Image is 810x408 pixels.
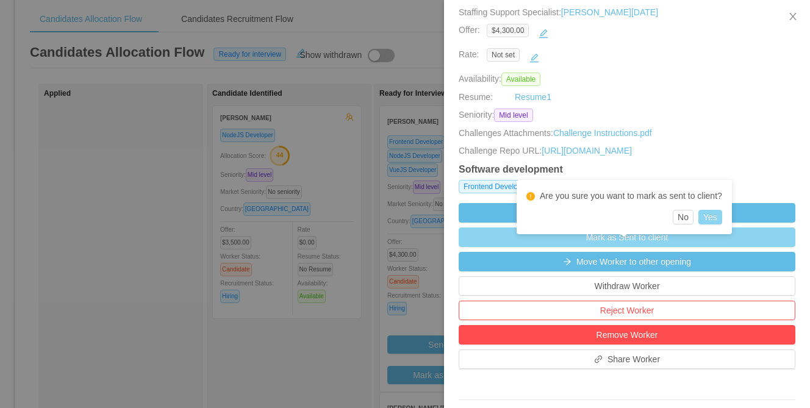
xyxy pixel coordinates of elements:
span: Challenges Attachments: [459,127,553,140]
i: icon: exclamation-circle [526,192,535,201]
a: Resume1 [515,91,551,104]
span: Availability: [459,74,545,84]
a: [PERSON_NAME][DATE] [561,7,658,17]
span: Not set [487,48,520,62]
span: $4,300.00 [487,24,529,37]
button: Remove Worker [459,325,795,345]
span: Staffing Support Specialist: [459,7,658,17]
button: Send to sales [459,203,795,223]
button: Reject Worker [459,301,795,320]
button: icon: edit [525,48,544,68]
button: Yes [698,210,722,224]
strong: Software development [459,164,563,174]
button: icon: arrow-rightMove Worker to other opening [459,252,795,271]
button: icon: edit [534,24,553,43]
span: Resume: [459,92,493,102]
i: icon: close [788,12,798,21]
button: No [673,210,694,224]
button: Mark as Sent to client [459,227,795,247]
a: [URL][DOMAIN_NAME] [542,146,632,156]
span: Available [501,73,540,86]
span: Mid level [494,109,532,122]
button: icon: linkShare Worker [459,349,795,369]
div: Are you sure you want to mark as sent to client? [526,190,722,202]
a: Challenge Instructions.pdf [553,128,652,138]
span: Seniority: [459,109,494,122]
button: Withdraw Worker [459,276,795,296]
span: Frontend Developer [459,180,533,193]
span: Challenge Repo URL: [459,145,542,157]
